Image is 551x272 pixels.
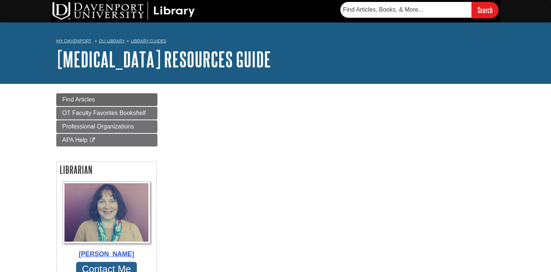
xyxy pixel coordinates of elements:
h2: Librarian [57,162,156,178]
a: APA Help [56,134,157,146]
span: OT Faculty Favorites Bookshelf [62,110,146,116]
a: [MEDICAL_DATA] Resources Guide [56,48,271,71]
a: Find Articles [56,93,157,106]
a: Professional Organizations [56,120,157,133]
a: My Davenport [56,38,91,44]
nav: breadcrumb [56,36,495,48]
a: OT Faculty Favorites Bookshelf [56,107,157,120]
i: This link opens in a new window [89,138,96,143]
a: DU Library [99,38,125,43]
div: [PERSON_NAME] [60,249,153,259]
input: Find Articles, Books, & More... [340,2,472,18]
form: Searches DU Library's articles, books, and more [340,2,499,18]
span: Professional Organizations [62,123,134,130]
a: Profile Photo [PERSON_NAME] [60,181,153,259]
span: Find Articles [62,96,95,103]
input: Search [472,2,499,18]
img: DU Library [52,2,195,20]
span: APA Help [62,137,87,143]
img: Profile Photo [63,181,150,244]
a: Library Guides [131,38,166,43]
